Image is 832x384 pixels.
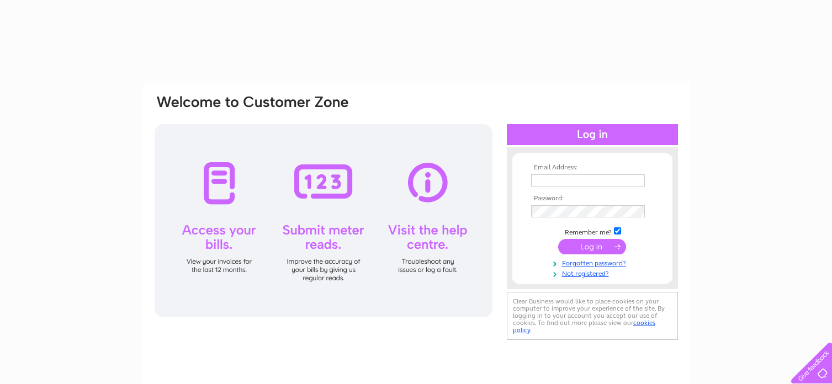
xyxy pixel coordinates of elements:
input: Submit [558,239,626,254]
a: Not registered? [531,268,656,278]
th: Email Address: [528,164,656,172]
th: Password: [528,195,656,202]
a: Forgotten password? [531,257,656,268]
div: Clear Business would like to place cookies on your computer to improve your experience of the sit... [507,292,678,340]
td: Remember me? [528,226,656,237]
a: cookies policy [513,319,655,334]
